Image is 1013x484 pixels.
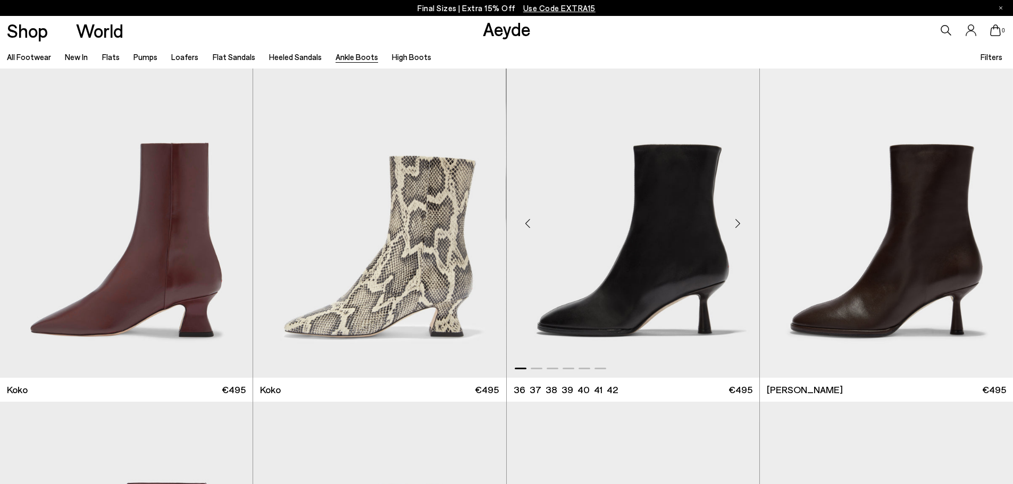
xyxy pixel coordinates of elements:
a: Heeled Sandals [269,52,322,62]
div: 2 / 6 [759,61,1012,378]
a: 0 [990,24,1001,36]
span: Navigate to /collections/ss25-final-sizes [523,3,596,13]
a: High Boots [392,52,431,62]
li: 36 [514,383,525,396]
li: 40 [577,383,590,396]
li: 37 [530,383,541,396]
a: All Footwear [7,52,51,62]
a: Ankle Boots [336,52,378,62]
a: 6 / 6 1 / 6 2 / 6 3 / 6 4 / 6 5 / 6 6 / 6 1 / 6 Next slide Previous slide [253,61,506,378]
a: Loafers [171,52,198,62]
a: Shop [7,21,48,40]
span: 0 [1001,28,1006,33]
a: New In [65,52,88,62]
a: [PERSON_NAME] €495 [760,378,1013,402]
div: 1 / 6 [253,61,506,378]
img: Dorothy Soft Sock Boots [507,61,759,378]
span: Koko [7,383,28,396]
img: Koko Regal Heel Boots [506,61,758,378]
div: 1 / 6 [507,61,759,378]
a: 6 / 6 1 / 6 2 / 6 3 / 6 4 / 6 5 / 6 6 / 6 1 / 6 Next slide Previous slide [760,61,1013,378]
span: €495 [475,383,499,396]
a: Pumps [133,52,157,62]
a: 36 37 38 39 40 41 42 €495 [507,378,759,402]
a: Koko €495 [253,378,506,402]
img: Koko Regal Heel Boots [253,61,506,378]
span: [PERSON_NAME] [767,383,843,396]
p: Final Sizes | Extra 15% Off [417,2,596,15]
a: Flat Sandals [213,52,255,62]
span: Koko [260,383,281,396]
div: Previous slide [512,207,544,239]
span: Filters [981,52,1002,62]
div: 2 / 6 [506,61,758,378]
ul: variant [514,383,615,396]
li: 38 [546,383,557,396]
a: Aeyde [483,18,531,40]
li: 41 [594,383,602,396]
div: 1 / 6 [760,61,1013,378]
span: €495 [222,383,246,396]
span: €495 [729,383,752,396]
span: €495 [982,383,1006,396]
li: 39 [562,383,573,396]
img: Dorothy Soft Sock Boots [760,61,1013,378]
li: 42 [607,383,618,396]
a: World [76,21,123,40]
a: 6 / 6 1 / 6 2 / 6 3 / 6 4 / 6 5 / 6 6 / 6 1 / 6 Next slide Previous slide [507,61,759,378]
img: Dorothy Soft Sock Boots [759,61,1012,378]
div: Next slide [722,207,754,239]
a: Flats [102,52,120,62]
